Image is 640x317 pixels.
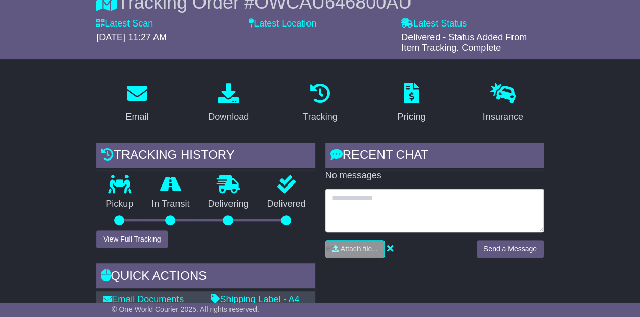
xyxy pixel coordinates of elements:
[477,240,544,258] button: Send a Message
[302,110,337,124] div: Tracking
[96,263,315,291] div: Quick Actions
[258,199,315,210] p: Delivered
[96,32,167,42] span: [DATE] 11:27 AM
[125,110,148,124] div: Email
[483,110,523,124] div: Insurance
[96,230,167,248] button: View Full Tracking
[96,143,315,170] div: Tracking history
[325,170,544,181] p: No messages
[296,80,344,127] a: Tracking
[142,199,198,210] p: In Transit
[112,305,259,313] span: © One World Courier 2025. All rights reserved.
[103,294,184,304] a: Email Documents
[401,32,527,54] span: Delivered - Status Added From Item Tracking. Complete
[211,294,299,315] a: Shipping Label - A4 printer
[476,80,530,127] a: Insurance
[119,80,155,127] a: Email
[325,143,544,170] div: RECENT CHAT
[198,199,258,210] p: Delivering
[401,18,467,30] label: Latest Status
[249,18,316,30] label: Latest Location
[391,80,432,127] a: Pricing
[96,18,153,30] label: Latest Scan
[208,110,249,124] div: Download
[96,199,142,210] p: Pickup
[397,110,425,124] div: Pricing
[201,80,255,127] a: Download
